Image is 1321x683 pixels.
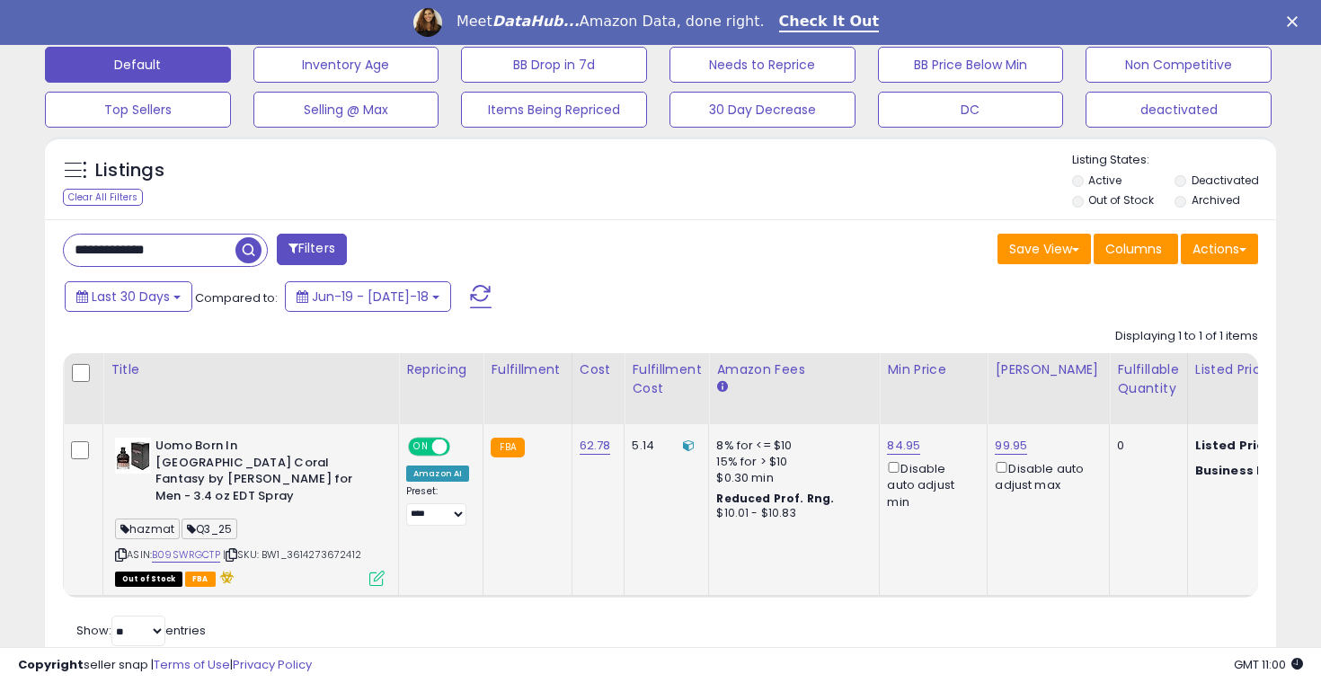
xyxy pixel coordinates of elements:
[195,289,278,306] span: Compared to:
[632,360,701,398] div: Fulfillment Cost
[1086,92,1272,128] button: deactivated
[406,466,469,482] div: Amazon AI
[154,656,230,673] a: Terms of Use
[580,437,611,455] a: 62.78
[492,13,580,30] i: DataHub...
[779,13,880,32] a: Check It Out
[1088,173,1122,188] label: Active
[406,360,475,379] div: Repricing
[669,47,856,83] button: Needs to Reprice
[1192,173,1259,188] label: Deactivated
[115,572,182,587] span: All listings that are currently out of stock and unavailable for purchase on Amazon
[115,438,385,584] div: ASIN:
[887,360,980,379] div: Min Price
[182,519,237,539] span: Q3_25
[155,438,374,509] b: Uomo Born In [GEOGRAPHIC_DATA] Coral Fantasy by [PERSON_NAME] for Men - 3.4 oz EDT Spray
[457,13,765,31] div: Meet Amazon Data, done right.
[997,234,1091,264] button: Save View
[1287,16,1305,27] div: Close
[491,360,563,379] div: Fulfillment
[312,288,429,306] span: Jun-19 - [DATE]-18
[716,379,727,395] small: Amazon Fees.
[887,437,920,455] a: 84.95
[1117,360,1179,398] div: Fulfillable Quantity
[995,360,1102,379] div: [PERSON_NAME]
[115,438,151,474] img: 41zOjF4T2OL._SL40_.jpg
[1105,240,1162,258] span: Columns
[632,438,695,454] div: 5.14
[1192,192,1240,208] label: Archived
[716,506,865,521] div: $10.01 - $10.83
[716,454,865,470] div: 15% for > $10
[45,92,231,128] button: Top Sellers
[253,92,439,128] button: Selling @ Max
[887,458,973,510] div: Disable auto adjust min
[115,519,180,539] span: hazmat
[413,8,442,37] img: Profile image for Georgie
[995,458,1095,493] div: Disable auto adjust max
[1094,234,1178,264] button: Columns
[491,438,524,457] small: FBA
[277,234,347,265] button: Filters
[716,360,872,379] div: Amazon Fees
[1234,656,1303,673] span: 2025-08-18 11:00 GMT
[461,47,647,83] button: BB Drop in 7d
[152,547,220,563] a: B09SWRGCTP
[65,281,192,312] button: Last 30 Days
[448,439,476,455] span: OFF
[716,491,834,506] b: Reduced Prof. Rng.
[1088,192,1154,208] label: Out of Stock
[18,657,312,674] div: seller snap | |
[285,281,451,312] button: Jun-19 - [DATE]-18
[716,470,865,486] div: $0.30 min
[216,571,235,583] i: hazardous material
[1072,152,1277,169] p: Listing States:
[233,656,312,673] a: Privacy Policy
[406,485,469,526] div: Preset:
[580,360,617,379] div: Cost
[461,92,647,128] button: Items Being Repriced
[1086,47,1272,83] button: Non Competitive
[185,572,216,587] span: FBA
[1117,438,1173,454] div: 0
[1195,437,1277,454] b: Listed Price:
[1115,328,1258,345] div: Displaying 1 to 1 of 1 items
[1195,462,1294,479] b: Business Price:
[63,189,143,206] div: Clear All Filters
[95,158,164,183] h5: Listings
[716,438,865,454] div: 8% for <= $10
[92,288,170,306] span: Last 30 Days
[1181,234,1258,264] button: Actions
[45,47,231,83] button: Default
[878,92,1064,128] button: DC
[223,547,361,562] span: | SKU: BW1_3614273672412
[18,656,84,673] strong: Copyright
[669,92,856,128] button: 30 Day Decrease
[253,47,439,83] button: Inventory Age
[878,47,1064,83] button: BB Price Below Min
[76,622,206,639] span: Show: entries
[111,360,391,379] div: Title
[995,437,1027,455] a: 99.95
[410,439,432,455] span: ON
